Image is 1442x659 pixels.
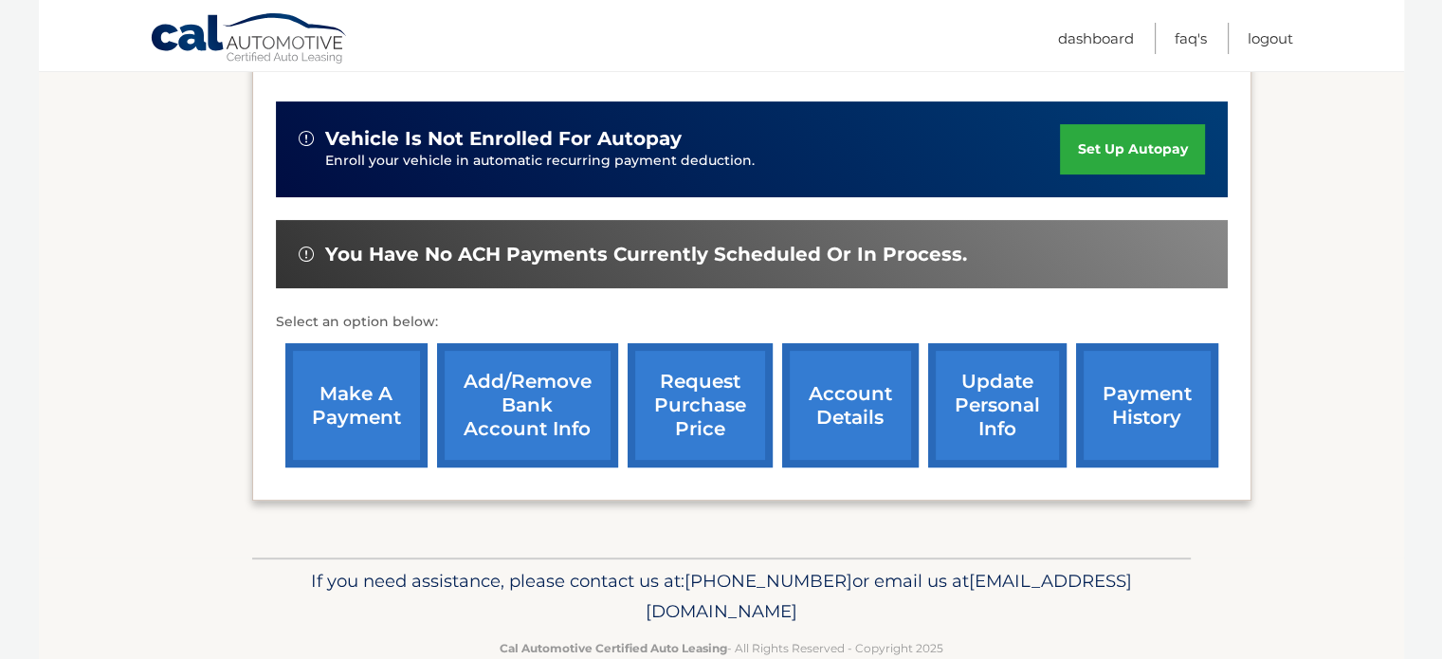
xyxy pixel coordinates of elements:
a: account details [782,343,919,467]
span: [PHONE_NUMBER] [684,570,852,592]
a: Add/Remove bank account info [437,343,618,467]
a: Dashboard [1058,23,1134,54]
p: If you need assistance, please contact us at: or email us at [265,566,1178,627]
a: FAQ's [1175,23,1207,54]
span: You have no ACH payments currently scheduled or in process. [325,243,967,266]
p: Enroll your vehicle in automatic recurring payment deduction. [325,151,1061,172]
a: Logout [1248,23,1293,54]
a: Cal Automotive [150,12,349,67]
a: set up autopay [1060,124,1204,174]
a: update personal info [928,343,1067,467]
img: alert-white.svg [299,247,314,262]
img: alert-white.svg [299,131,314,146]
a: make a payment [285,343,428,467]
a: payment history [1076,343,1218,467]
p: - All Rights Reserved - Copyright 2025 [265,638,1178,658]
span: vehicle is not enrolled for autopay [325,127,682,151]
a: request purchase price [628,343,773,467]
span: [EMAIL_ADDRESS][DOMAIN_NAME] [646,570,1132,622]
p: Select an option below: [276,311,1228,334]
strong: Cal Automotive Certified Auto Leasing [500,641,727,655]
